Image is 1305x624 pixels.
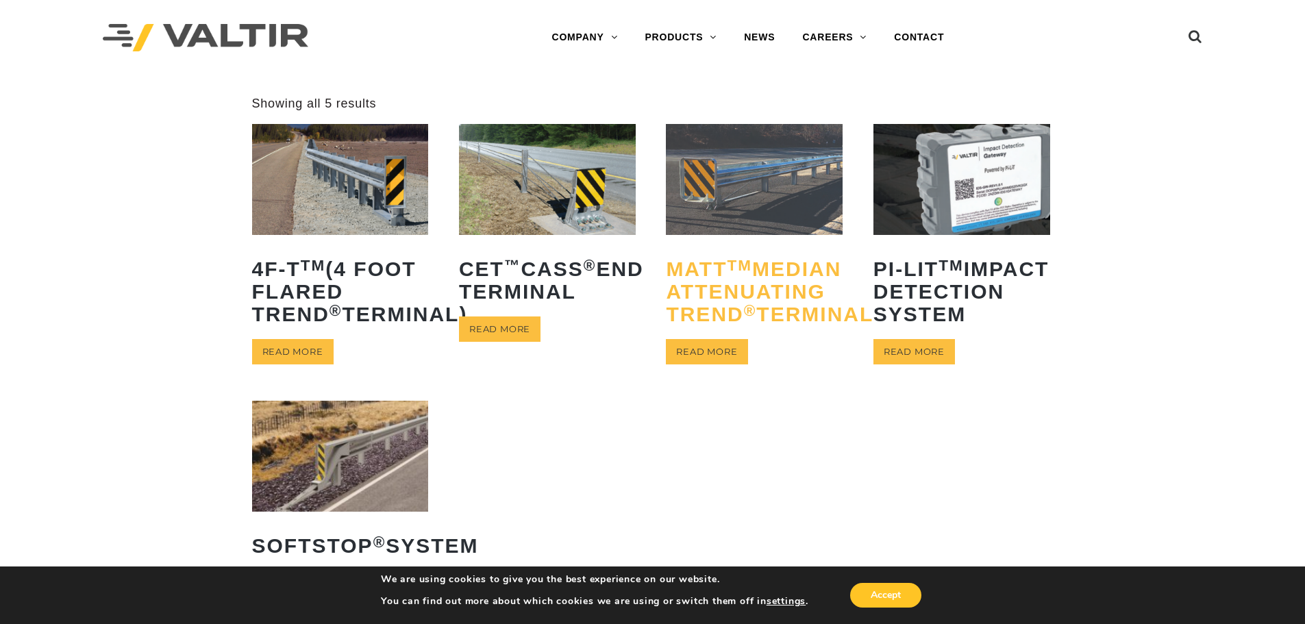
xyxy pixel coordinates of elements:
h2: 4F-T (4 Foot Flared TREND Terminal) [252,247,429,336]
a: PRODUCTS [631,24,730,51]
img: Valtir [103,24,308,52]
sup: ™ [504,257,521,274]
a: CAREERS [788,24,880,51]
a: Read more about “CET™ CASS® End Terminal” [459,316,540,342]
img: SoftStop System End Terminal [252,401,429,511]
sup: TM [939,257,964,274]
a: Read more about “MATTTM Median Attenuating TREND® Terminal” [666,339,747,364]
p: Showing all 5 results [252,96,377,112]
p: You can find out more about which cookies we are using or switch them off in . [381,595,808,608]
h2: PI-LIT Impact Detection System [873,247,1050,336]
h2: SoftStop System [252,524,429,567]
sup: ® [584,257,597,274]
a: PI-LITTMImpact Detection System [873,124,1050,335]
a: 4F-TTM(4 Foot Flared TREND®Terminal) [252,124,429,335]
a: MATTTMMedian Attenuating TREND®Terminal [666,124,843,335]
a: NEWS [730,24,788,51]
button: settings [767,595,806,608]
h2: CET CASS End Terminal [459,247,636,313]
a: COMPANY [538,24,631,51]
sup: TM [727,257,752,274]
sup: ® [330,302,343,319]
a: SoftStop®System [252,401,429,566]
h2: MATT Median Attenuating TREND Terminal [666,247,843,336]
button: Accept [850,583,921,608]
sup: ® [744,302,757,319]
a: CONTACT [880,24,958,51]
a: Read more about “PI-LITTM Impact Detection System” [873,339,955,364]
sup: TM [301,257,326,274]
a: Read more about “4F-TTM (4 Foot Flared TREND® Terminal)” [252,339,334,364]
a: CET™CASS®End Terminal [459,124,636,312]
sup: ® [373,534,386,551]
p: We are using cookies to give you the best experience on our website. [381,573,808,586]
